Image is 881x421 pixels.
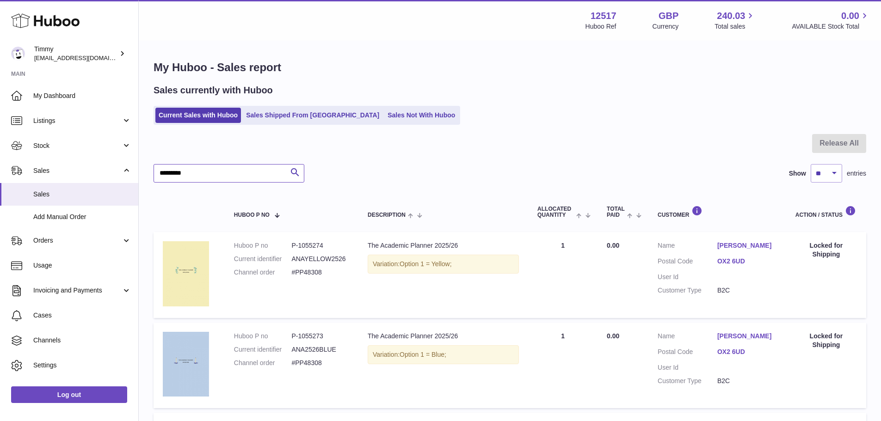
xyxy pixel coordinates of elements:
[33,190,131,199] span: Sales
[33,286,122,295] span: Invoicing and Payments
[33,236,122,245] span: Orders
[154,60,866,75] h1: My Huboo - Sales report
[33,361,131,370] span: Settings
[33,116,122,125] span: Listings
[155,108,241,123] a: Current Sales with Huboo
[234,212,270,218] span: Huboo P no
[591,10,616,22] strong: 12517
[33,141,122,150] span: Stock
[234,268,292,277] dt: Channel order
[658,241,717,252] dt: Name
[607,332,619,340] span: 0.00
[607,242,619,249] span: 0.00
[234,332,292,341] dt: Huboo P no
[234,255,292,263] dt: Current identifier
[234,241,292,250] dt: Huboo P no
[607,206,625,218] span: Total paid
[717,348,777,356] a: OX2 6UD
[717,377,777,385] dd: B2C
[34,54,136,61] span: [EMAIL_ADDRESS][DOMAIN_NAME]
[789,169,806,178] label: Show
[717,332,777,341] a: [PERSON_NAME]
[400,260,451,268] span: Option 1 = Yellow;
[792,22,870,31] span: AVAILABLE Stock Total
[368,212,406,218] span: Description
[33,166,122,175] span: Sales
[33,336,131,345] span: Channels
[33,92,131,100] span: My Dashboard
[715,10,756,31] a: 240.03 Total sales
[368,255,519,274] div: Variation:
[33,261,131,270] span: Usage
[33,311,131,320] span: Cases
[11,386,127,403] a: Log out
[715,22,756,31] span: Total sales
[291,268,349,277] dd: #PP48308
[795,241,857,259] div: Locked for Shipping
[658,332,717,343] dt: Name
[384,108,458,123] a: Sales Not With Huboo
[795,332,857,349] div: Locked for Shipping
[163,332,209,397] img: 125171755599458.png
[528,232,598,318] td: 1
[847,169,866,178] span: entries
[717,257,777,266] a: OX2 6UD
[528,323,598,408] td: 1
[154,84,273,97] h2: Sales currently with Huboo
[653,22,679,31] div: Currency
[717,10,745,22] span: 240.03
[659,10,678,22] strong: GBP
[658,286,717,295] dt: Customer Type
[658,273,717,281] dt: User Id
[291,241,349,250] dd: P-1055274
[537,206,574,218] span: ALLOCATED Quantity
[658,206,777,218] div: Customer
[841,10,859,22] span: 0.00
[717,241,777,250] a: [PERSON_NAME]
[795,206,857,218] div: Action / Status
[234,359,292,367] dt: Channel order
[792,10,870,31] a: 0.00 AVAILABLE Stock Total
[243,108,382,123] a: Sales Shipped From [GEOGRAPHIC_DATA]
[234,345,292,354] dt: Current identifier
[368,241,519,250] div: The Academic Planner 2025/26
[34,45,117,62] div: Timmy
[400,351,446,358] span: Option 1 = Blue;
[658,348,717,359] dt: Postal Code
[717,286,777,295] dd: B2C
[11,47,25,61] img: internalAdmin-12517@internal.huboo.com
[658,363,717,372] dt: User Id
[291,359,349,367] dd: #PP48308
[585,22,616,31] div: Huboo Ref
[291,332,349,341] dd: P-1055273
[291,255,349,263] dd: ANAYELLOW2526
[291,345,349,354] dd: ANA2526BLUE
[368,345,519,364] div: Variation:
[658,257,717,268] dt: Postal Code
[163,241,209,306] img: 125171755599416.png
[658,377,717,385] dt: Customer Type
[33,213,131,221] span: Add Manual Order
[368,332,519,341] div: The Academic Planner 2025/26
